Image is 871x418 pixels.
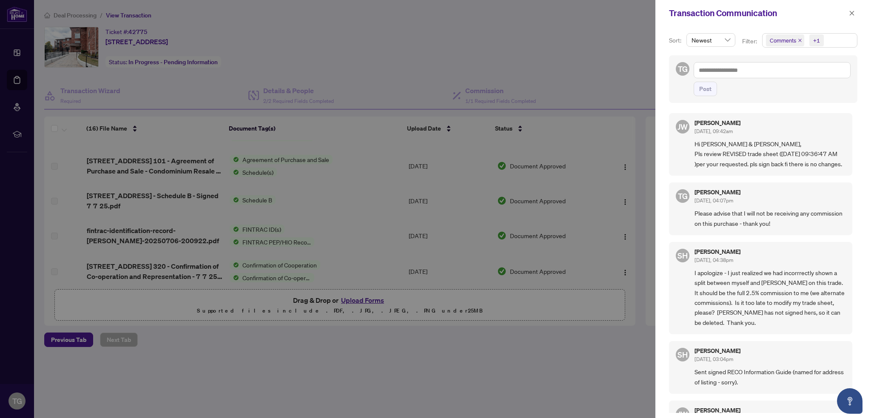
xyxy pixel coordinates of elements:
[695,208,845,228] span: Please advise that I will not be receiving any commission on this purchase - thank you!
[695,348,740,354] h5: [PERSON_NAME]
[798,38,802,43] span: close
[695,356,733,362] span: [DATE], 03:04pm
[813,36,820,45] div: +1
[678,190,688,202] span: TG
[742,37,758,46] p: Filter:
[695,268,845,327] span: I apologize - I just realized we had incorrrectly shown a split between myself and [PERSON_NAME] ...
[677,250,688,262] span: SH
[837,388,862,414] button: Open asap
[677,121,688,133] span: JW
[669,36,683,45] p: Sort:
[695,139,845,169] span: Hi [PERSON_NAME] & [PERSON_NAME], Pls review REVISED trade sheet ([DATE] 09:36:47 AM )per your re...
[678,63,688,75] span: TG
[849,10,855,16] span: close
[695,367,845,387] span: Sent signed RECO Information Guide (named for address of listing - sorry).
[695,257,733,263] span: [DATE], 04:38pm
[770,36,796,45] span: Comments
[695,197,733,204] span: [DATE], 04:07pm
[694,82,717,96] button: Post
[692,34,730,46] span: Newest
[669,7,846,20] div: Transaction Communication
[695,407,740,413] h5: [PERSON_NAME]
[677,349,688,361] span: SH
[695,120,740,126] h5: [PERSON_NAME]
[695,189,740,195] h5: [PERSON_NAME]
[695,249,740,255] h5: [PERSON_NAME]
[766,34,804,46] span: Comments
[695,128,733,134] span: [DATE], 09:42am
